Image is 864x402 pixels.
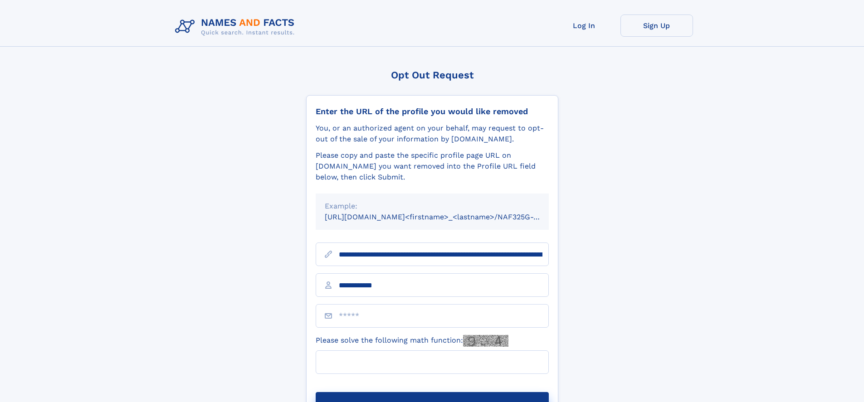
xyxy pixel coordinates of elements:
div: Please copy and paste the specific profile page URL on [DOMAIN_NAME] you want removed into the Pr... [316,150,549,183]
a: Sign Up [620,15,693,37]
small: [URL][DOMAIN_NAME]<firstname>_<lastname>/NAF325G-xxxxxxxx [325,213,566,221]
div: Opt Out Request [306,69,558,81]
img: Logo Names and Facts [171,15,302,39]
label: Please solve the following math function: [316,335,508,347]
div: Example: [325,201,540,212]
div: You, or an authorized agent on your behalf, may request to opt-out of the sale of your informatio... [316,123,549,145]
a: Log In [548,15,620,37]
div: Enter the URL of the profile you would like removed [316,107,549,116]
